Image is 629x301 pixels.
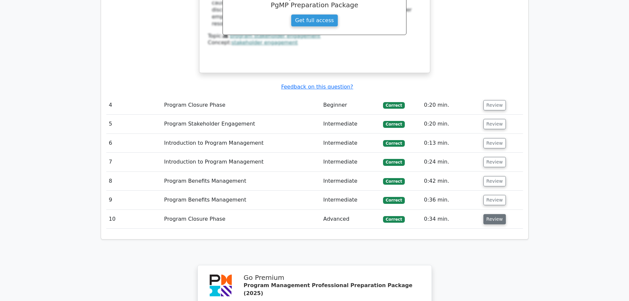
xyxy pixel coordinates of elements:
span: Correct [383,197,404,204]
span: Correct [383,140,404,147]
button: Review [483,138,506,148]
td: Program Benefits Management [161,191,321,209]
a: Feedback on this question? [281,84,353,90]
div: Concept: [208,39,421,46]
td: Program Closure Phase [161,96,321,115]
button: Review [483,119,506,129]
a: stakeholder engagement [231,39,298,46]
button: Review [483,176,506,186]
td: 8 [106,172,162,191]
span: Correct [383,121,404,128]
td: Intermediate [321,134,380,153]
span: Correct [383,159,404,166]
td: 0:42 min. [421,172,481,191]
td: 0:13 min. [421,134,481,153]
button: Review [483,214,506,224]
span: Correct [383,216,404,223]
span: Correct [383,102,404,109]
td: 10 [106,210,162,229]
td: 0:20 min. [421,115,481,133]
td: 0:24 min. [421,153,481,171]
td: 0:36 min. [421,191,481,209]
button: Review [483,100,506,110]
td: 7 [106,153,162,171]
td: Introduction to Program Management [161,153,321,171]
td: 0:20 min. [421,96,481,115]
td: Intermediate [321,115,380,133]
td: 0:34 min. [421,210,481,229]
td: Beginner [321,96,380,115]
div: Topic: [208,33,421,40]
td: Intermediate [321,153,380,171]
a: Get full access [291,14,338,27]
td: 6 [106,134,162,153]
button: Review [483,195,506,205]
td: Advanced [321,210,380,229]
span: Correct [383,178,404,185]
td: Intermediate [321,172,380,191]
td: 5 [106,115,162,133]
td: Program Benefits Management [161,172,321,191]
td: 9 [106,191,162,209]
td: 4 [106,96,162,115]
td: Program Closure Phase [161,210,321,229]
td: Program Stakeholder Engagement [161,115,321,133]
td: Intermediate [321,191,380,209]
a: program stakeholder engagement [230,33,320,39]
td: Introduction to Program Management [161,134,321,153]
button: Review [483,157,506,167]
